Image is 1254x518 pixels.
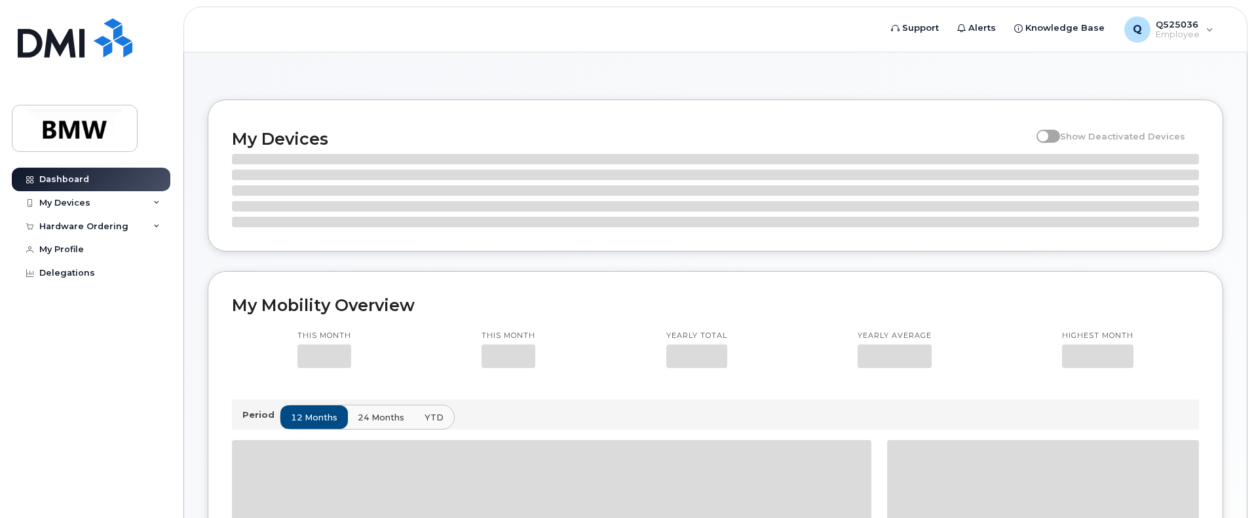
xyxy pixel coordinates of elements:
p: Period [242,409,280,421]
p: This month [297,331,351,341]
span: YTD [425,411,444,424]
p: Highest month [1062,331,1133,341]
p: Yearly average [858,331,932,341]
span: 24 months [358,411,404,424]
p: This month [482,331,535,341]
h2: My Mobility Overview [232,295,1199,315]
input: Show Deactivated Devices [1036,124,1047,134]
span: Show Deactivated Devices [1060,131,1185,141]
p: Yearly total [666,331,727,341]
h2: My Devices [232,129,1030,149]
